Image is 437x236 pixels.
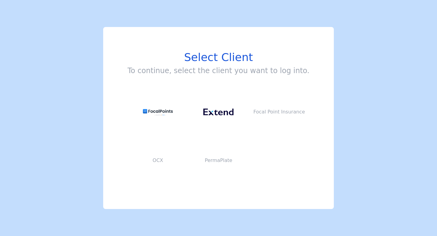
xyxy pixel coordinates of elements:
[127,66,309,76] h3: To continue, select the client you want to log into.
[127,51,309,63] h1: Select Client
[188,136,249,185] button: PermaPlate
[127,157,188,164] p: OCX
[127,136,188,185] button: OCX
[188,157,249,164] p: PermaPlate
[249,108,310,116] p: Focal Point Insurance
[249,88,310,136] button: Focal Point Insurance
